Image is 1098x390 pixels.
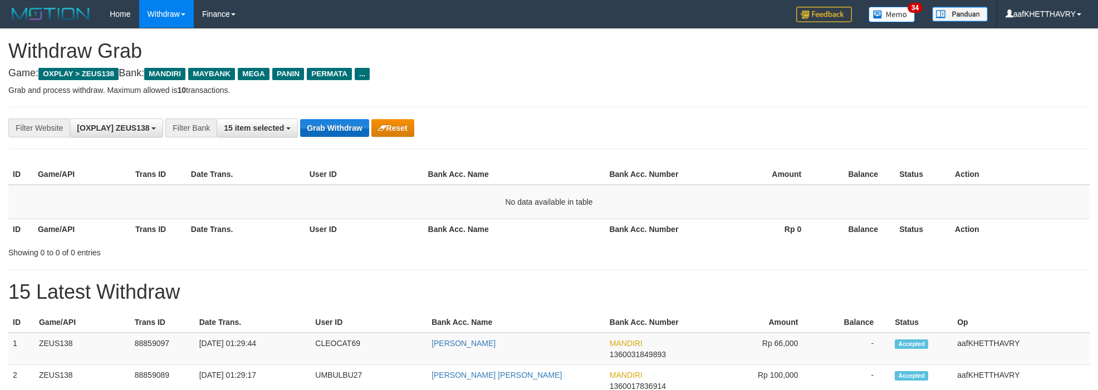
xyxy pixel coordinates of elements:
[605,312,702,333] th: Bank Acc. Number
[8,281,1090,303] h1: 15 Latest Withdraw
[305,164,424,185] th: User ID
[950,219,1090,239] th: Action
[895,339,928,349] span: Accepted
[195,333,311,365] td: [DATE] 01:29:44
[187,219,305,239] th: Date Trans.
[8,85,1090,96] p: Grab and process withdraw. Maximum allowed is transactions.
[895,219,950,239] th: Status
[307,68,352,80] span: PERMATA
[195,312,311,333] th: Date Trans.
[238,68,269,80] span: MEGA
[953,333,1090,365] td: aafKHETTHAVRY
[8,312,35,333] th: ID
[8,185,1090,219] td: No data available in table
[610,339,643,348] span: MANDIRI
[300,119,369,137] button: Grab Withdraw
[371,119,414,137] button: Reset
[953,312,1090,333] th: Op
[869,7,915,22] img: Button%20Memo.svg
[177,86,186,95] strong: 10
[610,371,643,379] span: MANDIRI
[895,164,950,185] th: Status
[311,333,427,365] td: CLEOCAT69
[432,371,562,379] a: [PERSON_NAME] [PERSON_NAME]
[818,164,895,185] th: Balance
[8,164,33,185] th: ID
[187,164,305,185] th: Date Trans.
[815,333,890,365] td: -
[605,164,702,185] th: Bank Acc. Number
[305,219,424,239] th: User ID
[424,164,605,185] th: Bank Acc. Name
[605,219,702,239] th: Bank Acc. Number
[8,6,93,22] img: MOTION_logo.png
[818,219,895,239] th: Balance
[702,312,815,333] th: Amount
[355,68,370,80] span: ...
[33,164,131,185] th: Game/API
[272,68,304,80] span: PANIN
[8,243,449,258] div: Showing 0 to 0 of 0 entries
[188,68,235,80] span: MAYBANK
[130,312,195,333] th: Trans ID
[796,7,852,22] img: Feedback.jpg
[70,119,163,137] button: [OXPLAY] ZEUS138
[35,333,130,365] td: ZEUS138
[311,312,427,333] th: User ID
[427,312,605,333] th: Bank Acc. Name
[131,164,187,185] th: Trans ID
[895,371,928,381] span: Accepted
[432,339,496,348] a: [PERSON_NAME]
[8,333,35,365] td: 1
[815,312,890,333] th: Balance
[932,7,988,22] img: panduan.png
[890,312,953,333] th: Status
[217,119,298,137] button: 15 item selected
[702,164,818,185] th: Amount
[38,68,119,80] span: OXPLAY > ZEUS138
[8,119,70,137] div: Filter Website
[165,119,217,137] div: Filter Bank
[610,350,666,359] span: Copy 1360031849893 to clipboard
[8,219,33,239] th: ID
[130,333,195,365] td: 88859097
[8,40,1090,62] h1: Withdraw Grab
[33,219,131,239] th: Game/API
[35,312,130,333] th: Game/API
[950,164,1090,185] th: Action
[144,68,185,80] span: MANDIRI
[131,219,187,239] th: Trans ID
[424,219,605,239] th: Bank Acc. Name
[77,124,149,132] span: [OXPLAY] ZEUS138
[8,68,1090,79] h4: Game: Bank:
[224,124,284,132] span: 15 item selected
[702,333,815,365] td: Rp 66,000
[702,219,818,239] th: Rp 0
[908,3,923,13] span: 34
